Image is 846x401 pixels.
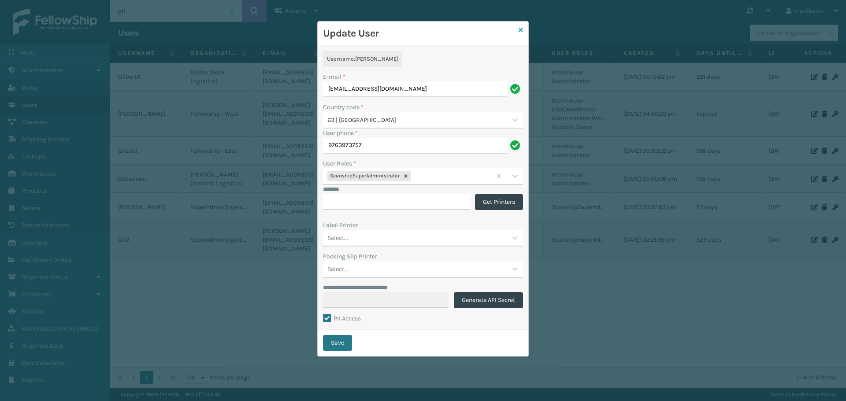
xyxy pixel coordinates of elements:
[323,129,358,138] label: User phone
[323,315,361,322] label: PII Access
[327,233,348,243] div: Select...
[323,159,356,168] label: User Roles
[323,252,377,261] label: Packing Slip Printer
[454,292,523,308] button: Generate API Secret
[475,194,523,210] button: Get Printers
[327,171,401,181] div: ScanshipSuperAdministrator
[327,115,508,125] div: 63 | [GEOGRAPHIC_DATA]
[323,221,358,230] label: Label Printer
[323,72,345,81] label: E-mail
[323,27,515,40] h3: Update User
[323,103,364,112] label: Country code
[323,335,352,351] button: Save
[327,55,355,62] span: Username :
[327,265,348,274] div: Select...
[355,55,398,62] span: [PERSON_NAME]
